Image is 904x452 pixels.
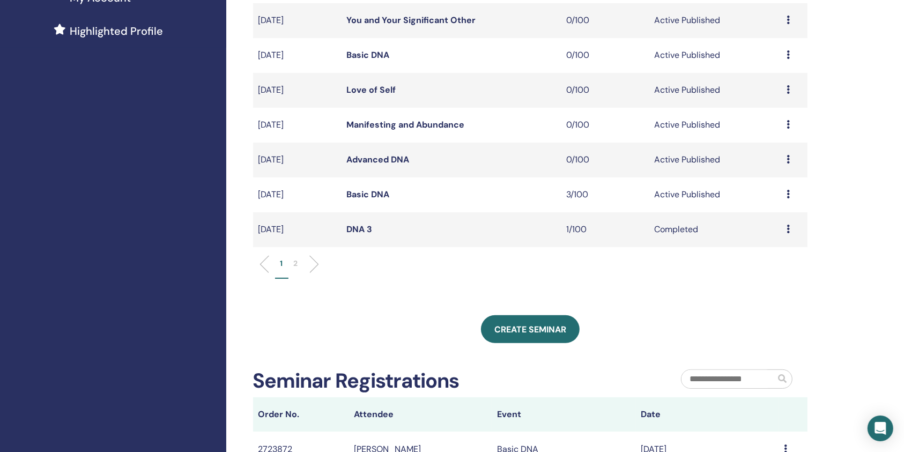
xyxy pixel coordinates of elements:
a: Manifesting and Abundance [346,119,464,130]
th: Event [492,397,635,432]
td: Active Published [649,3,781,38]
td: 0/100 [561,73,649,108]
p: 1 [280,258,283,269]
td: [DATE] [253,177,341,212]
th: Date [635,397,779,432]
td: [DATE] [253,212,341,247]
a: Basic DNA [346,189,389,200]
td: 0/100 [561,108,649,143]
td: 1/100 [561,212,649,247]
td: [DATE] [253,38,341,73]
a: Love of Self [346,84,396,95]
td: [DATE] [253,3,341,38]
td: Active Published [649,73,781,108]
span: Highlighted Profile [70,23,163,39]
td: 0/100 [561,3,649,38]
a: Basic DNA [346,49,389,61]
div: Open Intercom Messenger [868,416,893,441]
a: Advanced DNA [346,154,409,165]
td: Active Published [649,143,781,177]
a: Create seminar [481,315,580,343]
td: Completed [649,212,781,247]
th: Order No. [253,397,349,432]
span: Create seminar [494,324,566,335]
td: [DATE] [253,108,341,143]
th: Attendee [349,397,492,432]
h2: Seminar Registrations [253,369,460,394]
p: 2 [294,258,298,269]
td: [DATE] [253,143,341,177]
td: [DATE] [253,73,341,108]
td: 0/100 [561,143,649,177]
td: Active Published [649,108,781,143]
td: Active Published [649,38,781,73]
a: DNA 3 [346,224,372,235]
td: 3/100 [561,177,649,212]
td: 0/100 [561,38,649,73]
td: Active Published [649,177,781,212]
a: You and Your Significant Other [346,14,476,26]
